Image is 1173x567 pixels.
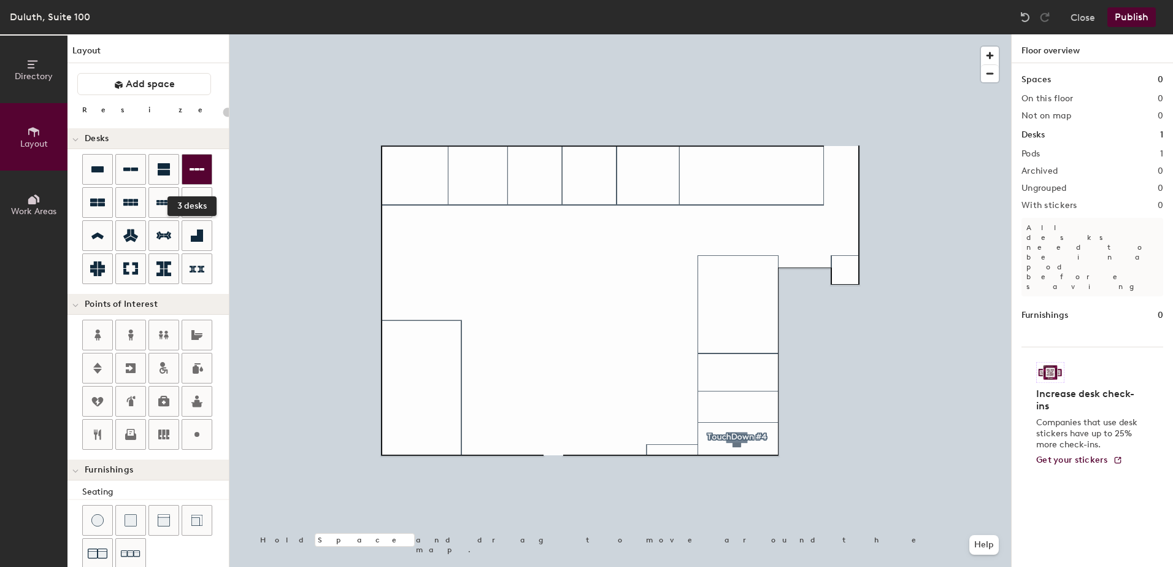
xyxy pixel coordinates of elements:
[67,44,229,63] h1: Layout
[1036,417,1141,450] p: Companies that use desk stickers have up to 25% more check-ins.
[1021,166,1058,176] h2: Archived
[88,544,107,563] img: Couch (x2)
[1036,455,1108,465] span: Get your stickers
[1107,7,1156,27] button: Publish
[1021,309,1068,322] h1: Furnishings
[1019,11,1031,23] img: Undo
[969,535,999,555] button: Help
[1158,309,1163,322] h1: 0
[91,514,104,526] img: Stool
[1158,166,1163,176] h2: 0
[1158,111,1163,121] h2: 0
[82,485,229,499] div: Seating
[1160,149,1163,159] h2: 1
[121,544,140,563] img: Couch (x3)
[77,73,211,95] button: Add space
[1021,73,1051,87] h1: Spaces
[11,206,56,217] span: Work Areas
[126,78,175,90] span: Add space
[158,514,170,526] img: Couch (middle)
[10,9,90,25] div: Duluth, Suite 100
[20,139,48,149] span: Layout
[1160,128,1163,142] h1: 1
[182,154,212,185] button: 3 desks
[85,299,158,309] span: Points of Interest
[1012,34,1173,63] h1: Floor overview
[1158,201,1163,210] h2: 0
[1021,128,1045,142] h1: Desks
[1039,11,1051,23] img: Redo
[82,105,218,115] div: Resize
[85,134,109,144] span: Desks
[1021,183,1067,193] h2: Ungrouped
[148,505,179,536] button: Couch (middle)
[125,514,137,526] img: Cushion
[115,505,146,536] button: Cushion
[85,465,133,475] span: Furnishings
[1021,111,1071,121] h2: Not on map
[1021,149,1040,159] h2: Pods
[1158,94,1163,104] h2: 0
[191,514,203,526] img: Couch (corner)
[15,71,53,82] span: Directory
[182,505,212,536] button: Couch (corner)
[1158,183,1163,193] h2: 0
[82,505,113,536] button: Stool
[1036,362,1064,383] img: Sticker logo
[1021,201,1077,210] h2: With stickers
[1021,218,1163,296] p: All desks need to be in a pod before saving
[1036,388,1141,412] h4: Increase desk check-ins
[1021,94,1074,104] h2: On this floor
[1158,73,1163,87] h1: 0
[1071,7,1095,27] button: Close
[1036,455,1123,466] a: Get your stickers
